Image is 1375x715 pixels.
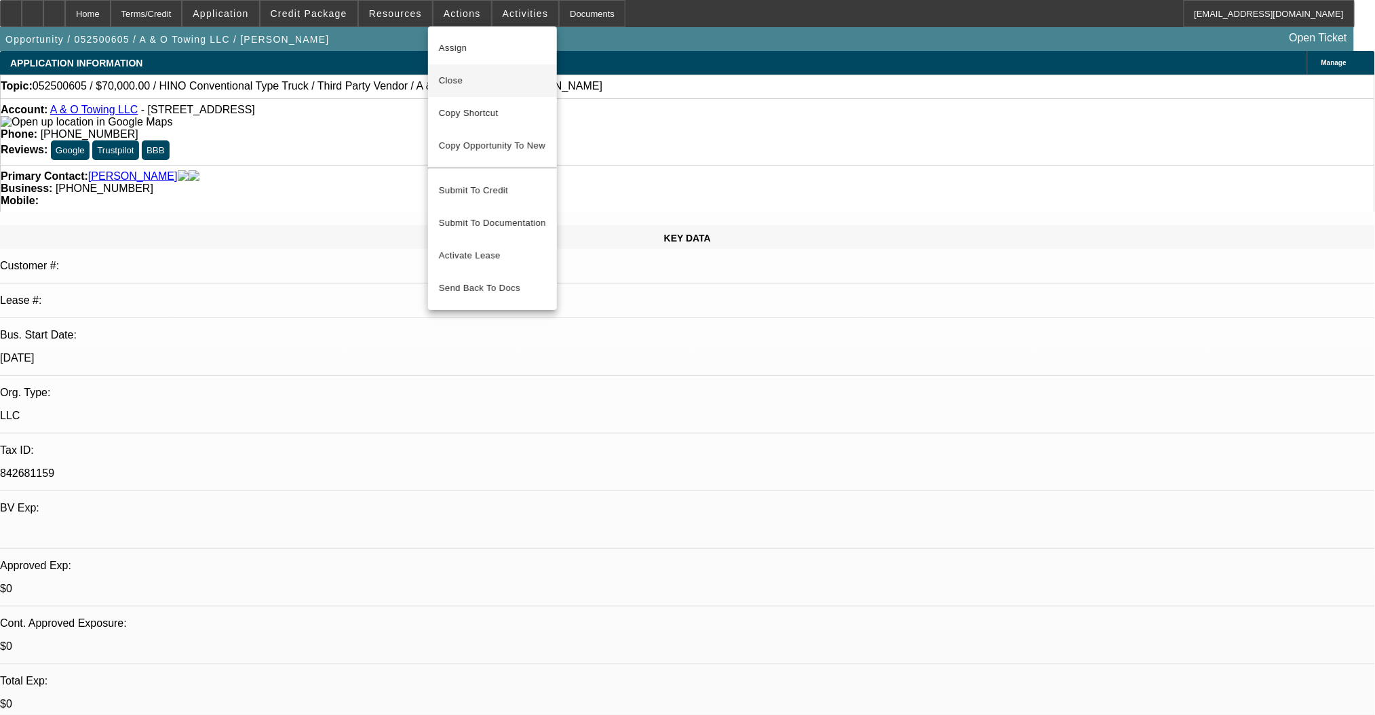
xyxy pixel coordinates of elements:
span: Activate Lease [439,248,546,264]
span: Assign [439,40,546,56]
span: Close [439,73,546,89]
span: Submit To Documentation [439,215,546,231]
span: Submit To Credit [439,182,546,199]
span: Copy Shortcut [439,105,546,121]
span: Copy Opportunity To New [439,140,545,151]
span: Send Back To Docs [439,280,546,296]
